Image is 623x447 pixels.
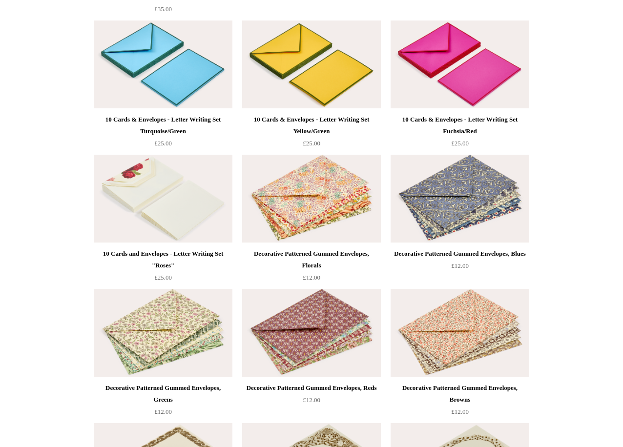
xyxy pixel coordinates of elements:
img: 10 Cards & Envelopes - Letter Writing Set Fuchsia/Red [391,20,529,108]
span: £25.00 [154,140,172,147]
span: £35.00 [154,5,172,13]
div: Decorative Patterned Gummed Envelopes, Greens [96,382,230,406]
span: £25.00 [451,140,469,147]
a: 10 Cards & Envelopes - Letter Writing Set Yellow/Green 10 Cards & Envelopes - Letter Writing Set ... [242,20,381,108]
a: 10 Cards & Envelopes - Letter Writing Set Turquoise/Green 10 Cards & Envelopes - Letter Writing S... [94,20,232,108]
a: Decorative Patterned Gummed Envelopes, Blues £12.00 [391,248,529,288]
div: 10 Cards & Envelopes - Letter Writing Set Yellow/Green [245,114,378,137]
img: Decorative Patterned Gummed Envelopes, Florals [242,155,381,243]
img: 10 Cards & Envelopes - Letter Writing Set Yellow/Green [242,20,381,108]
a: 10 Cards & Envelopes - Letter Writing Set Turquoise/Green £25.00 [94,114,232,154]
a: Decorative Patterned Gummed Envelopes, Greens £12.00 [94,382,232,422]
a: Decorative Patterned Gummed Envelopes, Greens Decorative Patterned Gummed Envelopes, Greens [94,289,232,377]
div: Decorative Patterned Gummed Envelopes, Browns [393,382,527,406]
span: £25.00 [154,274,172,281]
a: 10 Cards & Envelopes - Letter Writing Set Yellow/Green £25.00 [242,114,381,154]
div: 10 Cards & Envelopes - Letter Writing Set Turquoise/Green [96,114,230,137]
a: Decorative Patterned Gummed Envelopes, Browns Decorative Patterned Gummed Envelopes, Browns [391,289,529,377]
a: Decorative Patterned Gummed Envelopes, Florals Decorative Patterned Gummed Envelopes, Florals [242,155,381,243]
span: £12.00 [303,396,320,404]
span: £12.00 [451,408,469,415]
div: Decorative Patterned Gummed Envelopes, Reds [245,382,378,394]
img: 10 Cards and Envelopes - Letter Writing Set "Roses" [94,155,232,243]
img: Decorative Patterned Gummed Envelopes, Reds [242,289,381,377]
img: Decorative Patterned Gummed Envelopes, Greens [94,289,232,377]
span: £12.00 [154,408,172,415]
a: Decorative Patterned Gummed Envelopes, Reds Decorative Patterned Gummed Envelopes, Reds [242,289,381,377]
span: £12.00 [451,262,469,269]
a: Decorative Patterned Gummed Envelopes, Blues Decorative Patterned Gummed Envelopes, Blues [391,155,529,243]
img: Decorative Patterned Gummed Envelopes, Blues [391,155,529,243]
div: 10 Cards & Envelopes - Letter Writing Set Fuchsia/Red [393,114,527,137]
a: Decorative Patterned Gummed Envelopes, Browns £12.00 [391,382,529,422]
div: Decorative Patterned Gummed Envelopes, Florals [245,248,378,271]
a: 10 Cards and Envelopes - Letter Writing Set "Roses" £25.00 [94,248,232,288]
a: 10 Cards and Envelopes - Letter Writing Set "Roses" 10 Cards and Envelopes - Letter Writing Set "... [94,155,232,243]
a: 10 Cards & Envelopes - Letter Writing Set Fuchsia/Red £25.00 [391,114,529,154]
a: 10 Cards & Envelopes - Letter Writing Set Fuchsia/Red 10 Cards & Envelopes - Letter Writing Set F... [391,20,529,108]
img: 10 Cards & Envelopes - Letter Writing Set Turquoise/Green [94,20,232,108]
img: Decorative Patterned Gummed Envelopes, Browns [391,289,529,377]
a: Decorative Patterned Gummed Envelopes, Reds £12.00 [242,382,381,422]
div: Decorative Patterned Gummed Envelopes, Blues [393,248,527,260]
span: £25.00 [303,140,320,147]
a: Decorative Patterned Gummed Envelopes, Florals £12.00 [242,248,381,288]
div: 10 Cards and Envelopes - Letter Writing Set "Roses" [96,248,230,271]
span: £12.00 [303,274,320,281]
